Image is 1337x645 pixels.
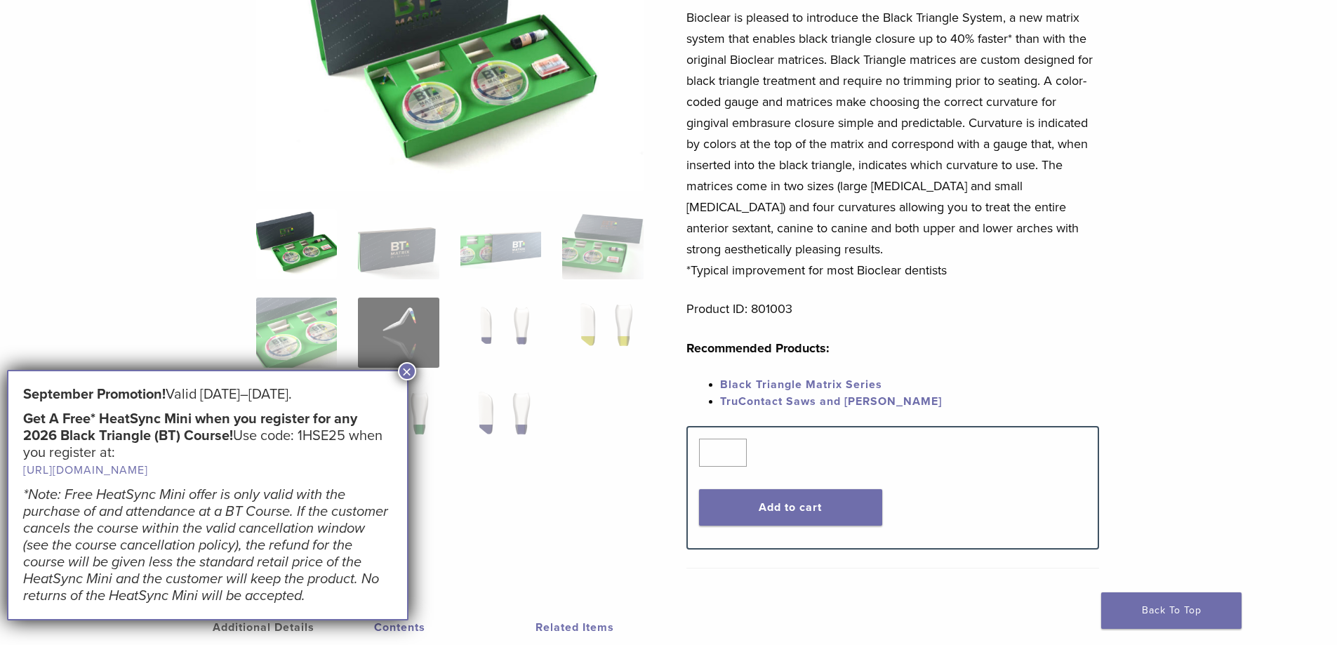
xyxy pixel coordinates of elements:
a: TruContact Saws and [PERSON_NAME] [720,394,942,408]
a: [URL][DOMAIN_NAME] [23,463,148,477]
img: Intro-Black-Triangle-Kit-6-Copy-e1548792917662-324x324.jpg [256,209,337,279]
img: Black Triangle (BT) Kit - Image 11 [460,386,541,456]
strong: September Promotion! [23,386,166,403]
h5: Use code: 1HSE25 when you register at: [23,411,392,479]
em: *Note: Free HeatSync Mini offer is only valid with the purchase of and attendance at a BT Course.... [23,486,388,604]
button: Add to cart [699,489,882,526]
img: Black Triangle (BT) Kit - Image 6 [358,298,439,368]
img: Black Triangle (BT) Kit - Image 3 [460,209,541,279]
a: Black Triangle Matrix Series [720,378,882,392]
p: Bioclear is pleased to introduce the Black Triangle System, a new matrix system that enables blac... [686,7,1099,281]
img: Black Triangle (BT) Kit - Image 5 [256,298,337,368]
img: Black Triangle (BT) Kit - Image 4 [562,209,643,279]
strong: Recommended Products: [686,340,830,356]
img: Black Triangle (BT) Kit - Image 8 [562,298,643,368]
img: Black Triangle (BT) Kit - Image 7 [460,298,541,368]
a: Back To Top [1101,592,1242,629]
p: Product ID: 801003 [686,298,1099,319]
button: Close [398,362,416,380]
img: Black Triangle (BT) Kit - Image 2 [358,209,439,279]
h5: Valid [DATE]–[DATE]. [23,386,392,403]
strong: Get A Free* HeatSync Mini when you register for any 2026 Black Triangle (BT) Course! [23,411,357,444]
